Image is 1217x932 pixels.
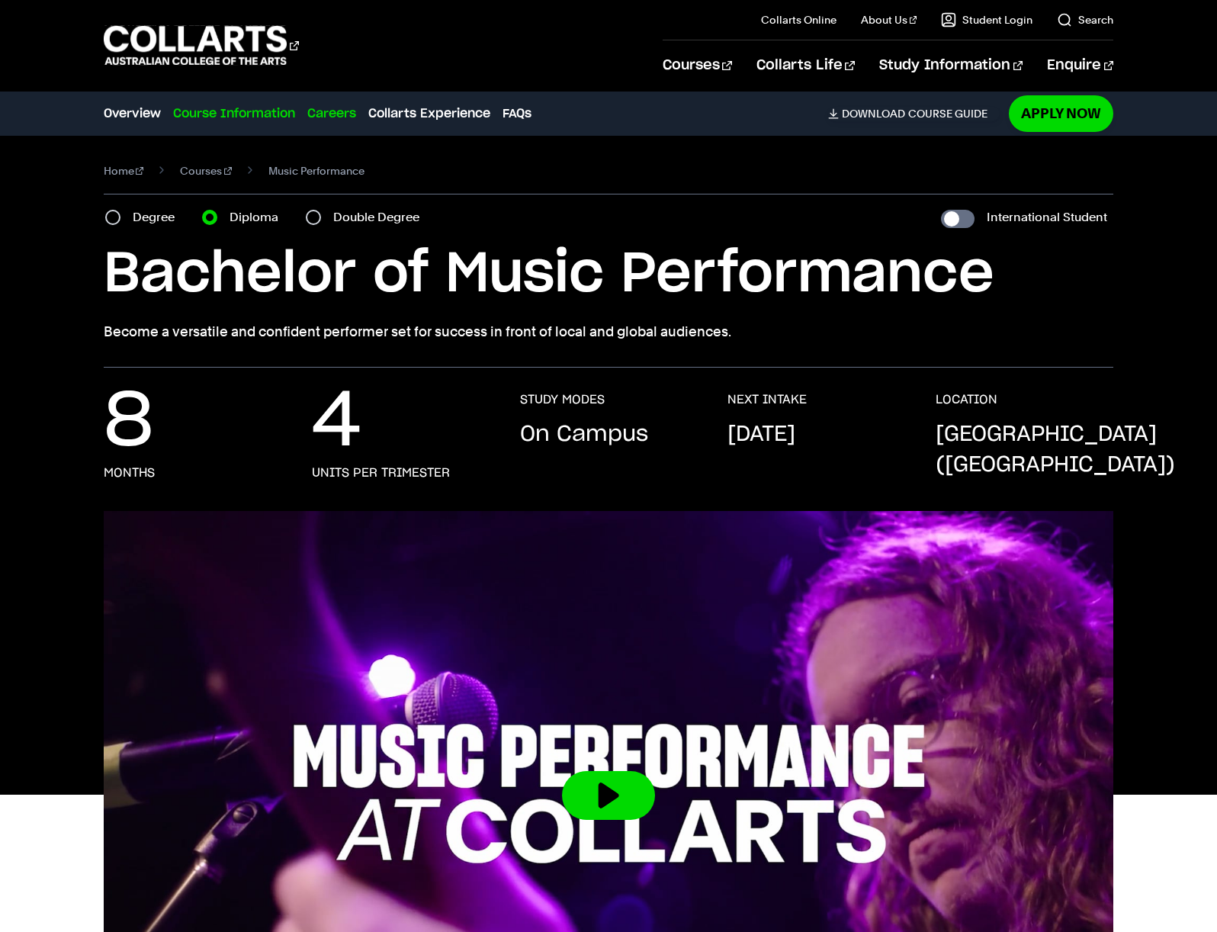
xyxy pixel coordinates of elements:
[756,40,855,91] a: Collarts Life
[727,392,807,407] h3: NEXT INTAKE
[761,12,836,27] a: Collarts Online
[104,240,1114,309] h1: Bachelor of Music Performance
[368,104,490,123] a: Collarts Experience
[1057,12,1113,27] a: Search
[520,419,648,450] p: On Campus
[663,40,732,91] a: Courses
[104,104,161,123] a: Overview
[828,107,1000,121] a: DownloadCourse Guide
[520,392,605,407] h3: STUDY MODES
[1009,95,1113,131] a: Apply Now
[312,465,450,480] h3: units per trimester
[104,24,299,67] div: Go to homepage
[842,107,905,121] span: Download
[987,207,1107,228] label: International Student
[861,12,917,27] a: About Us
[133,207,184,228] label: Degree
[1047,40,1113,91] a: Enquire
[936,419,1175,480] p: [GEOGRAPHIC_DATA] ([GEOGRAPHIC_DATA])
[230,207,287,228] label: Diploma
[312,392,361,453] p: 4
[879,40,1023,91] a: Study Information
[503,104,531,123] a: FAQs
[180,160,232,182] a: Courses
[104,321,1114,342] p: Become a versatile and confident performer set for success in front of local and global audiences.
[936,392,997,407] h3: LOCATION
[104,160,144,182] a: Home
[727,419,795,450] p: [DATE]
[307,104,356,123] a: Careers
[173,104,295,123] a: Course Information
[941,12,1032,27] a: Student Login
[268,160,364,182] span: Music Performance
[104,465,155,480] h3: months
[333,207,429,228] label: Double Degree
[104,392,153,453] p: 8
